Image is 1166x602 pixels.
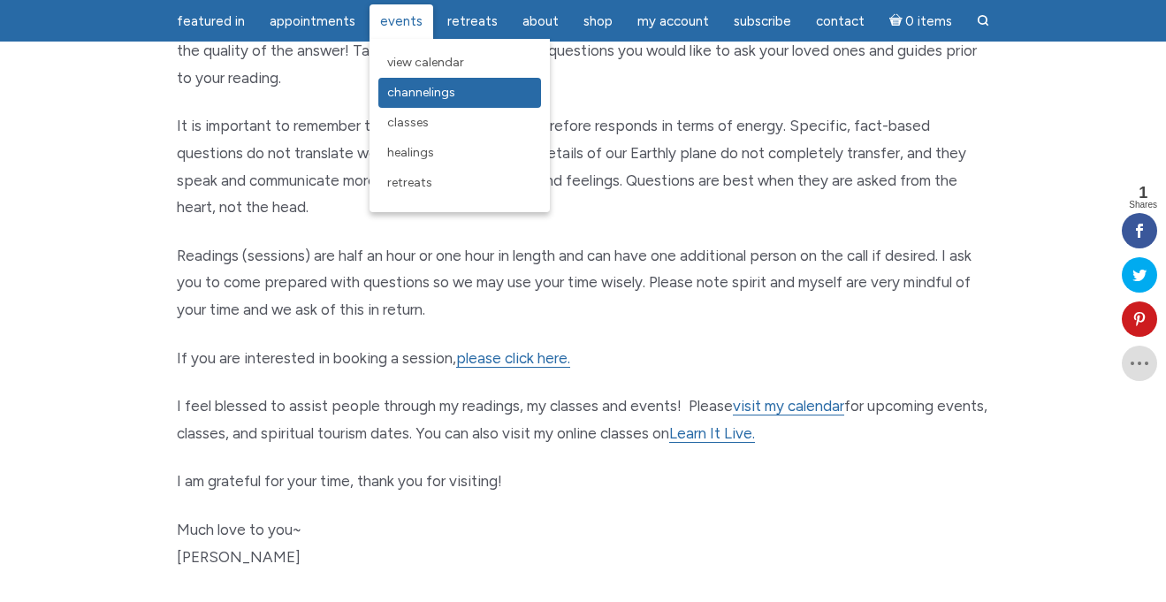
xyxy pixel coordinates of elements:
p: Much love to you~ [PERSON_NAME] [177,516,990,570]
a: Learn It Live. [669,424,755,443]
span: Appointments [270,13,355,29]
a: visit my calendar [733,397,844,415]
a: Cart0 items [879,3,964,39]
a: Retreats [378,168,541,198]
a: About [512,4,569,39]
span: Shares [1129,201,1157,210]
a: Classes [378,108,541,138]
span: My Account [637,13,709,29]
span: 1 [1129,185,1157,201]
p: It is important to remember that spirit is energy and therefore responds in terms of energy. Spec... [177,112,990,220]
span: Channelings [387,85,455,100]
a: Shop [573,4,623,39]
i: Cart [889,13,906,29]
a: please click here. [456,349,570,368]
span: Retreats [387,175,432,190]
a: Channelings [378,78,541,108]
p: I am grateful for your time, thank you for visiting! [177,468,990,495]
a: Subscribe [723,4,802,39]
span: Shop [583,13,613,29]
a: Appointments [259,4,366,39]
p: Readings (sessions) are half an hour or one hour in length and can have one additional person on ... [177,242,990,324]
a: Contact [805,4,875,39]
a: My Account [627,4,720,39]
a: Events [370,4,433,39]
span: Contact [816,13,865,29]
span: Retreats [447,13,498,29]
p: I feel blessed to assist people through my readings, my classes and events! Please for upcoming e... [177,392,990,446]
span: 0 items [905,15,952,28]
a: Retreats [437,4,508,39]
span: Healings [387,145,434,160]
span: View Calendar [387,55,464,70]
span: Events [380,13,423,29]
a: View Calendar [378,48,541,78]
a: Healings [378,138,541,168]
span: About [522,13,559,29]
a: featured in [166,4,255,39]
span: Subscribe [734,13,791,29]
span: featured in [177,13,245,29]
p: If you are interested in booking a session, [177,345,990,372]
span: Classes [387,115,429,130]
